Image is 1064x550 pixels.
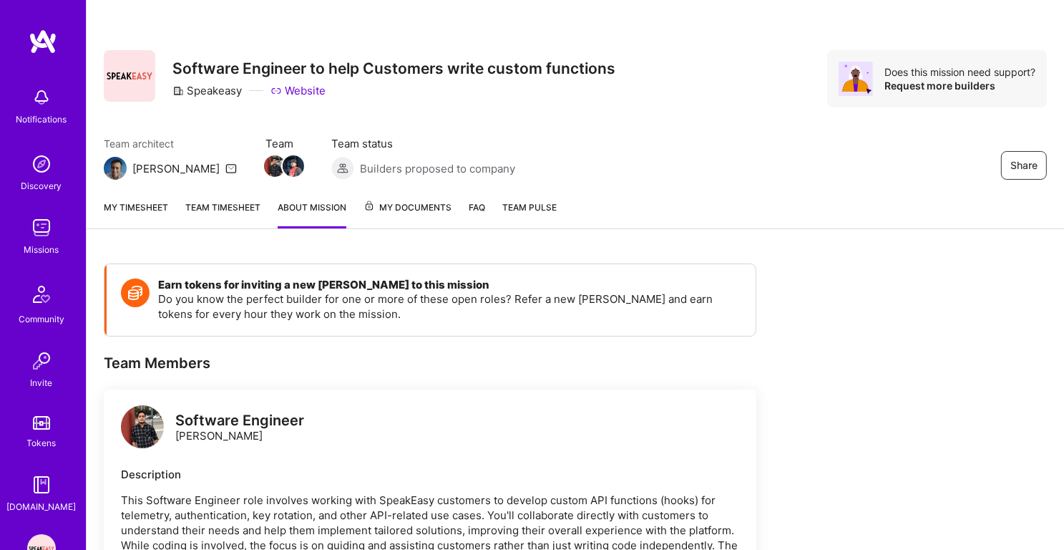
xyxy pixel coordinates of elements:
[270,83,326,98] a: Website
[283,155,304,177] img: Team Member Avatar
[121,467,739,482] div: Description
[104,354,756,372] div: Team Members
[265,154,284,178] a: Team Member Avatar
[104,157,127,180] img: Team Architect
[185,200,260,228] a: Team timesheet
[264,155,285,177] img: Team Member Avatar
[33,416,50,430] img: tokens
[172,83,242,98] div: Speakeasy
[104,50,155,102] img: Company Logo
[21,178,62,193] div: Discovery
[24,277,59,312] img: Community
[121,405,164,448] img: logo
[502,202,557,213] span: Team Pulse
[121,405,164,452] a: logo
[363,200,452,228] a: My Documents
[278,200,346,228] a: About Mission
[104,200,168,228] a: My timesheet
[172,59,615,77] h3: Software Engineer to help Customers write custom functions
[31,375,53,390] div: Invite
[104,136,237,151] span: Team architect
[158,279,741,291] h4: Earn tokens for inviting a new [PERSON_NAME] to this mission
[884,79,1035,92] div: Request more builders
[27,213,56,242] img: teamwork
[469,200,485,228] a: FAQ
[132,161,220,176] div: [PERSON_NAME]
[360,161,515,176] span: Builders proposed to company
[24,242,59,257] div: Missions
[502,200,557,228] a: Team Pulse
[121,279,150,307] img: Token icon
[27,83,56,112] img: bell
[158,291,741,322] p: Do you know the perfect builder for one or more of these open roles? Refer a new [PERSON_NAME] an...
[27,150,56,178] img: discovery
[29,29,57,54] img: logo
[27,471,56,499] img: guide book
[27,347,56,375] img: Invite
[1010,158,1038,173] span: Share
[839,62,873,96] img: Avatar
[331,157,354,180] img: Builders proposed to company
[265,136,303,151] span: Team
[7,499,77,514] div: [DOMAIN_NAME]
[331,136,515,151] span: Team status
[175,413,304,428] div: Software Engineer
[16,112,67,127] div: Notifications
[27,435,57,450] div: Tokens
[884,65,1035,79] div: Does this mission need support?
[172,85,184,97] i: icon CompanyGray
[175,413,304,443] div: [PERSON_NAME]
[225,163,237,174] i: icon Mail
[284,154,303,178] a: Team Member Avatar
[363,200,452,216] span: My Documents
[19,312,64,327] div: Community
[1001,151,1047,180] button: Share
